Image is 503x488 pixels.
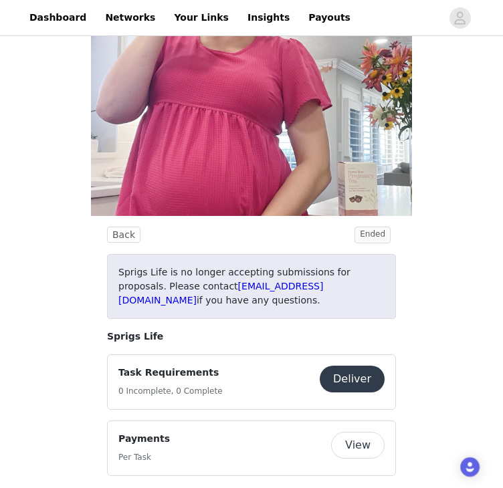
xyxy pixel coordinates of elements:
span: Sprigs Life [107,330,163,344]
button: View [331,432,385,459]
button: Back [107,227,140,243]
a: Insights [239,3,298,33]
span: Ended [355,227,391,243]
a: Networks [97,3,163,33]
a: Your Links [166,3,237,33]
h4: Payments [118,432,170,446]
div: Open Intercom Messenger [460,457,480,477]
div: Payments [107,420,396,476]
div: avatar [454,7,466,29]
p: Sprigs Life is no longer accepting submissions for proposals. Please contact if you have any ques... [118,265,385,308]
a: Dashboard [21,3,94,33]
h5: Per Task [118,451,170,463]
h5: 0 Incomplete, 0 Complete [118,385,223,397]
button: Deliver [320,366,385,392]
h4: Task Requirements [118,366,223,380]
a: [EMAIL_ADDRESS][DOMAIN_NAME] [118,281,323,306]
a: Payouts [300,3,359,33]
div: Task Requirements [107,354,396,410]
